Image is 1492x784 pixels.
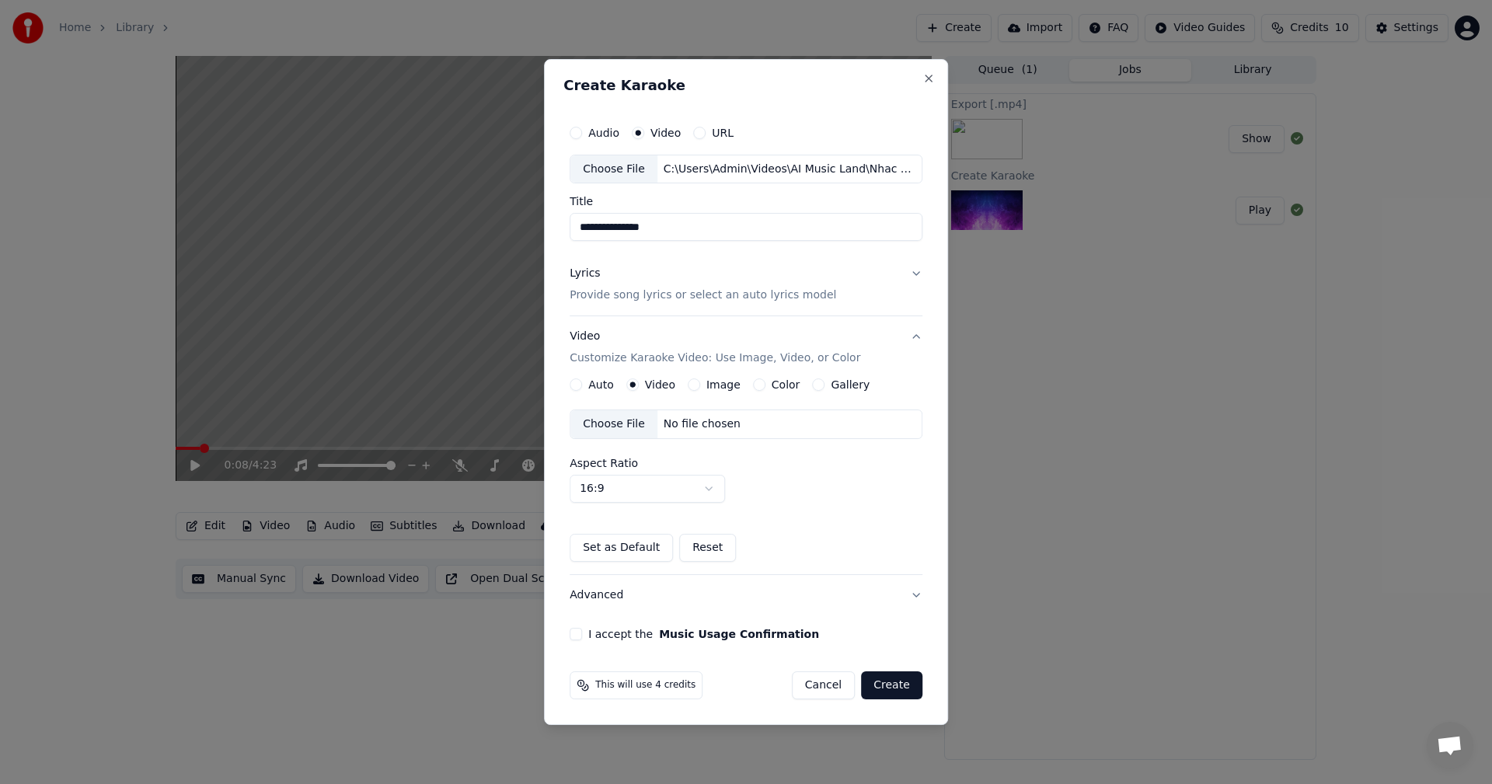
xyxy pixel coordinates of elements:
div: C:\Users\Admin\Videos\AI Music Land\Nhac Viet\Chi Con [PERSON_NAME] Va [PERSON_NAME]\ChiConAnhVaK... [657,162,922,177]
label: Auto [588,379,614,390]
button: Advanced [570,575,922,615]
label: Gallery [831,379,870,390]
div: Choose File [570,410,657,438]
div: VideoCustomize Karaoke Video: Use Image, Video, or Color [570,378,922,574]
button: Set as Default [570,534,673,562]
label: URL [712,127,734,138]
label: Audio [588,127,619,138]
button: VideoCustomize Karaoke Video: Use Image, Video, or Color [570,317,922,379]
button: Reset [679,534,736,562]
label: Video [650,127,681,138]
div: No file chosen [657,416,747,432]
label: I accept the [588,629,819,639]
p: Provide song lyrics or select an auto lyrics model [570,288,836,304]
div: Choose File [570,155,657,183]
label: Color [772,379,800,390]
div: Lyrics [570,267,600,282]
div: Video [570,329,860,367]
button: Create [861,671,922,699]
label: Image [706,379,741,390]
label: Title [570,197,922,207]
button: LyricsProvide song lyrics or select an auto lyrics model [570,254,922,316]
button: Cancel [792,671,855,699]
h2: Create Karaoke [563,78,929,92]
p: Customize Karaoke Video: Use Image, Video, or Color [570,350,860,366]
label: Aspect Ratio [570,458,922,469]
button: I accept the [659,629,819,639]
label: Video [645,379,675,390]
span: This will use 4 credits [595,679,695,692]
